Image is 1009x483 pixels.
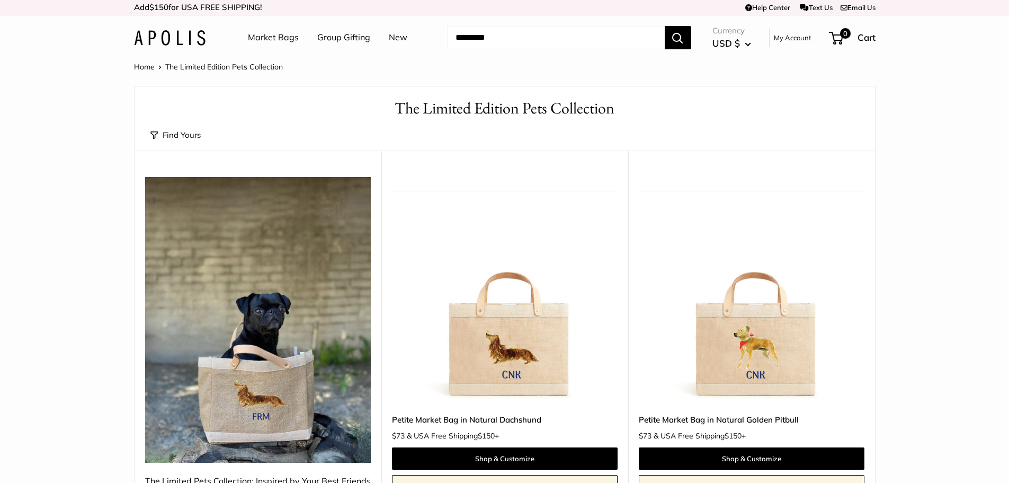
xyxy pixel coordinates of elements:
nav: Breadcrumb [134,60,283,74]
img: Apolis [134,30,206,46]
a: Petite Market Bag in Natural Golden Pitbull [639,414,864,426]
span: $150 [149,2,168,12]
span: $73 [392,431,405,441]
span: Cart [858,32,876,43]
span: $73 [639,431,651,441]
span: 0 [840,28,850,39]
a: 0 Cart [830,29,876,46]
a: Market Bags [248,30,299,46]
button: Find Yours [150,128,201,143]
a: Petite Market Bag in Natural DachshundPetite Market Bag in Natural Dachshund [392,177,618,403]
img: Petite Market Bag in Natural Golden Pitbull [639,177,864,403]
span: Currency [712,23,751,38]
button: USD $ [712,35,751,52]
a: Help Center [745,3,790,12]
span: The Limited Edition Pets Collection [165,62,283,72]
a: Home [134,62,155,72]
h1: The Limited Edition Pets Collection [150,97,859,120]
span: & USA Free Shipping + [407,432,499,440]
a: Shop & Customize [639,447,864,470]
a: Group Gifting [317,30,370,46]
a: Email Us [841,3,876,12]
a: Shop & Customize [392,447,618,470]
a: Petite Market Bag in Natural Dachshund [392,414,618,426]
span: & USA Free Shipping + [654,432,746,440]
img: Petite Market Bag in Natural Dachshund [392,177,618,403]
span: $150 [725,431,742,441]
a: Petite Market Bag in Natural Golden Pitbulldescription_Side view of the Petite Market Bag [639,177,864,403]
span: $150 [478,431,495,441]
button: Search [665,26,691,49]
input: Search... [447,26,665,49]
a: New [389,30,407,46]
a: Text Us [800,3,832,12]
img: The Limited Pets Collection: Inspired by Your Best Friends [145,177,371,463]
span: USD $ [712,38,740,49]
a: My Account [774,31,811,44]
